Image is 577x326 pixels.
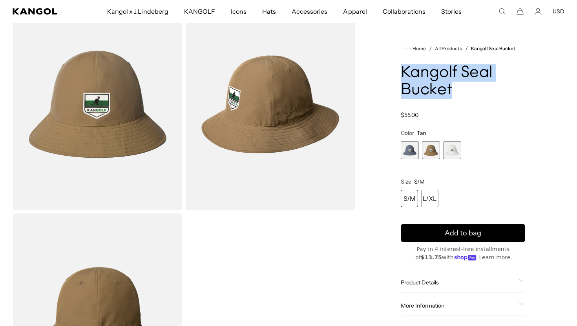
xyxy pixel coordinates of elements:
[443,141,461,159] label: White
[471,46,515,51] a: Kangolf Seal Bucket
[401,279,516,286] span: Product Details
[13,8,70,15] a: Kangol
[517,8,524,15] button: Cart
[401,44,525,53] nav: breadcrumbs
[401,224,525,242] button: Add to bag
[498,8,506,15] summary: Search here
[426,44,432,53] li: /
[411,46,426,51] span: Home
[401,129,414,137] span: Color
[414,178,425,185] span: S/M
[401,111,418,118] span: $55.00
[404,45,426,52] a: Home
[401,141,419,159] label: Dusty Blue
[553,8,564,15] button: USD
[445,228,481,239] span: Add to bag
[401,64,525,99] h1: Kangolf Seal Bucket
[401,141,419,159] div: 1 of 3
[462,44,468,53] li: /
[535,8,542,15] a: Account
[401,178,411,185] span: Size
[422,141,440,159] label: Tan
[421,190,438,207] div: L/XL
[417,129,426,137] span: Tan
[401,302,516,309] span: More Information
[435,46,462,51] a: All Products
[422,141,440,159] div: 2 of 3
[401,190,418,207] div: S/M
[443,141,461,159] div: 3 of 3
